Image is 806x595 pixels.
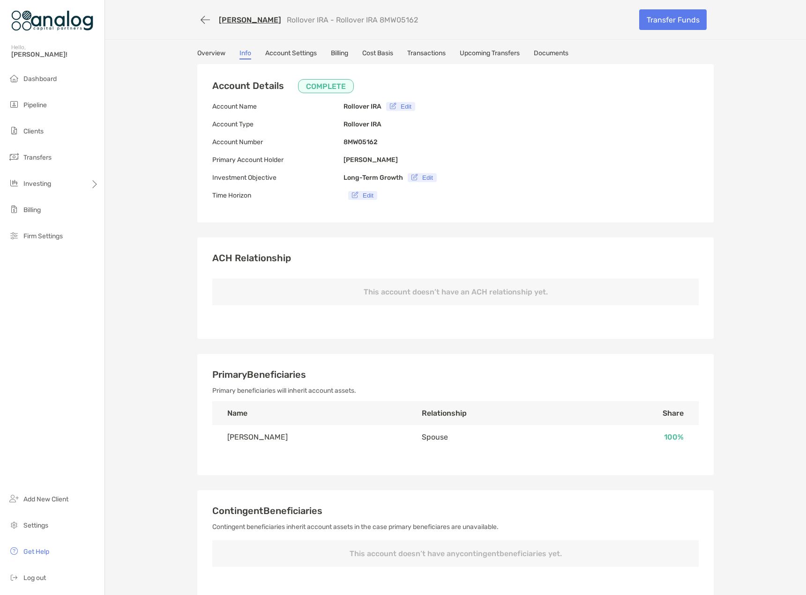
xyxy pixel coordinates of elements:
[23,206,41,214] span: Billing
[212,136,343,148] p: Account Number
[386,102,415,111] button: Edit
[343,174,403,182] b: Long-Term Growth
[11,51,99,59] span: [PERSON_NAME]!
[8,493,20,504] img: add_new_client icon
[8,73,20,84] img: dashboard icon
[212,101,343,112] p: Account Name
[239,49,251,59] a: Info
[408,173,437,182] button: Edit
[8,151,20,162] img: transfers icon
[8,230,20,241] img: firm-settings icon
[343,156,398,164] b: [PERSON_NAME]
[219,15,281,24] a: [PERSON_NAME]
[212,540,699,567] p: This account doesn’t have any contingent beneficiaries yet.
[212,369,306,380] span: Primary Beneficiaries
[23,548,49,556] span: Get Help
[8,177,20,189] img: investing icon
[362,49,393,59] a: Cost Basis
[23,180,51,188] span: Investing
[11,4,93,37] img: Zoe Logo
[348,191,377,200] button: Edit
[407,401,580,425] th: Relationship
[23,154,52,162] span: Transfers
[581,401,699,425] th: Share
[212,79,354,93] h3: Account Details
[212,279,699,305] p: This account doesn’t have an ACH relationship yet.
[8,99,20,110] img: pipeline icon
[407,425,580,449] td: Spouse
[212,505,322,516] span: Contingent Beneficiaries
[639,9,707,30] a: Transfer Funds
[212,252,699,264] h3: ACH Relationship
[534,49,568,59] a: Documents
[23,232,63,240] span: Firm Settings
[306,81,346,92] p: COMPLETE
[212,401,407,425] th: Name
[343,120,381,128] b: Rollover IRA
[212,425,407,449] td: [PERSON_NAME]
[8,572,20,583] img: logout icon
[23,75,57,83] span: Dashboard
[265,49,317,59] a: Account Settings
[331,49,348,59] a: Billing
[212,118,343,130] p: Account Type
[212,154,343,166] p: Primary Account Holder
[23,101,47,109] span: Pipeline
[8,519,20,530] img: settings icon
[212,385,699,397] p: Primary beneficiaries will inherit account assets.
[197,49,225,59] a: Overview
[8,125,20,136] img: clients icon
[23,127,44,135] span: Clients
[581,425,699,449] td: 100 %
[212,190,343,201] p: Time Horizon
[460,49,520,59] a: Upcoming Transfers
[23,522,48,529] span: Settings
[8,204,20,215] img: billing icon
[23,574,46,582] span: Log out
[407,49,446,59] a: Transactions
[23,495,68,503] span: Add New Client
[287,15,418,24] p: Rollover IRA - Rollover IRA 8MW05162
[212,172,343,184] p: Investment Objective
[343,138,378,146] b: 8MW05162
[343,103,381,110] b: Rollover IRA
[8,545,20,557] img: get-help icon
[212,521,699,533] p: Contingent beneficiaries inherit account assets in the case primary beneficiares are unavailable.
